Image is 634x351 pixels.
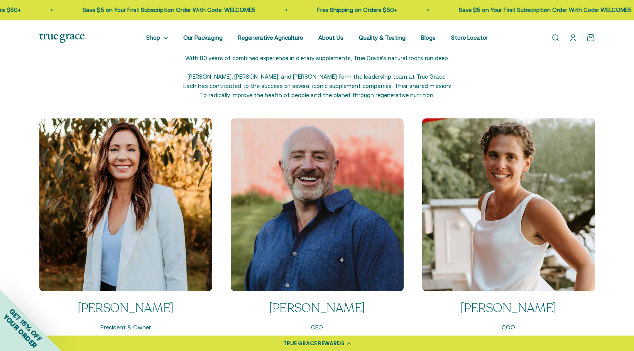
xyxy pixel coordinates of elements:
p: COO [422,323,595,332]
span: YOUR ORDER [2,312,39,349]
div: TRUE GRACE REWARDS [283,339,345,348]
p: CEO [231,323,404,332]
p: Save $5 on Your First Subscription Order With Code: WELCOME5 [80,5,253,15]
p: [PERSON_NAME] [422,300,595,317]
a: Free Shipping on Orders $50+ [315,7,395,13]
p: [PERSON_NAME] [39,300,212,317]
summary: Shop [146,33,168,42]
p: President & Owner [39,323,212,332]
p: [PERSON_NAME], [PERSON_NAME], and [PERSON_NAME] form the leadership team at True Grace. Each has ... [182,72,452,100]
a: About Us [318,34,343,41]
a: Quality & Testing [359,34,406,41]
a: Our Packaging [183,34,223,41]
p: With 80 years of combined experience in dietary supplements, True Grace's natural roots run deep. [182,54,452,63]
a: Store Locator [451,34,488,41]
span: GET 15% OFF [8,307,44,343]
a: Regenerative Agriculture [238,34,303,41]
p: [PERSON_NAME] [231,300,404,317]
a: Blogs [421,34,436,41]
p: Save $5 on Your First Subscription Order With Code: WELCOME5 [456,5,629,15]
